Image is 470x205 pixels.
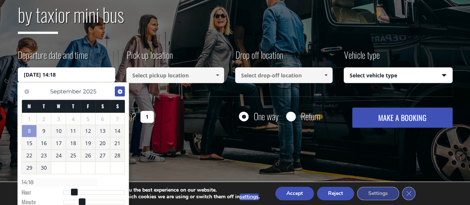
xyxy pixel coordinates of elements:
label: One way [254,112,279,121]
a: 16 [37,137,51,149]
span: 6 [95,113,110,125]
p: You can find out more about which cookies we are using or switch them off in . [53,193,260,200]
span: 4 [66,113,81,125]
a: 14 [110,125,125,137]
button: MAKE A BOOKING [352,108,452,128]
span: Saturday [101,102,104,110]
input: Select drop-off location [235,67,333,83]
a: 28 [110,150,125,161]
button: settings [240,193,259,200]
a: 21 [110,137,125,149]
dt: Hour [22,188,63,198]
span: Select vehicle type [344,68,452,83]
a: 24 [51,150,66,161]
button: Settings [357,187,399,200]
a: 29 [22,162,36,174]
a: 26 [81,150,95,161]
span: Monday [27,102,31,110]
p: We are using cookies to give you the best experience on our website. [53,187,260,193]
span: Sunday [116,102,119,110]
span: Next [117,89,123,95]
a: 11 [66,125,81,137]
span: 2025 [83,88,96,95]
a: 18 [66,137,81,149]
button: Reject [317,187,354,200]
label: Vehicle type [344,48,380,67]
label: Return [301,112,320,121]
a: Previous [22,86,32,96]
a: Next [115,86,125,96]
label: Departure date and time [18,48,88,67]
input: Select pickup location [126,67,224,83]
span: 5 [81,113,95,125]
label: How many passengers ? [18,108,136,126]
button: Close GDPR Cookie Banner [402,187,415,200]
a: 8 [22,125,36,137]
a: 30 [37,162,51,174]
a: 27 [95,150,110,161]
a: 23 [37,150,51,161]
span: 7 [110,113,125,125]
a: 22 [22,150,36,161]
a: 25 [66,150,81,161]
a: 17 [51,137,66,149]
span: 1 [22,113,36,125]
a: 10 [51,125,66,137]
a: 9 [37,125,51,137]
span: Wednesday [57,102,60,110]
span: Previous [24,89,30,95]
label: Drop off location [235,48,283,67]
label: Pick up location [126,48,173,67]
a: 15 [22,137,36,149]
span: September [50,88,81,95]
span: Thursday [72,102,74,110]
span: 3 [51,113,66,125]
span: by taxi [18,0,58,34]
a: 19 [81,137,95,149]
a: 12 [81,125,95,137]
span: Tuesday [43,102,45,110]
a: 13 [95,125,110,137]
a: Show All Items [211,67,223,83]
span: 2 [37,113,51,125]
a: 20 [95,137,110,149]
span: Friday [87,102,89,110]
a: Show All Items [320,67,332,83]
button: Accept [275,187,314,200]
